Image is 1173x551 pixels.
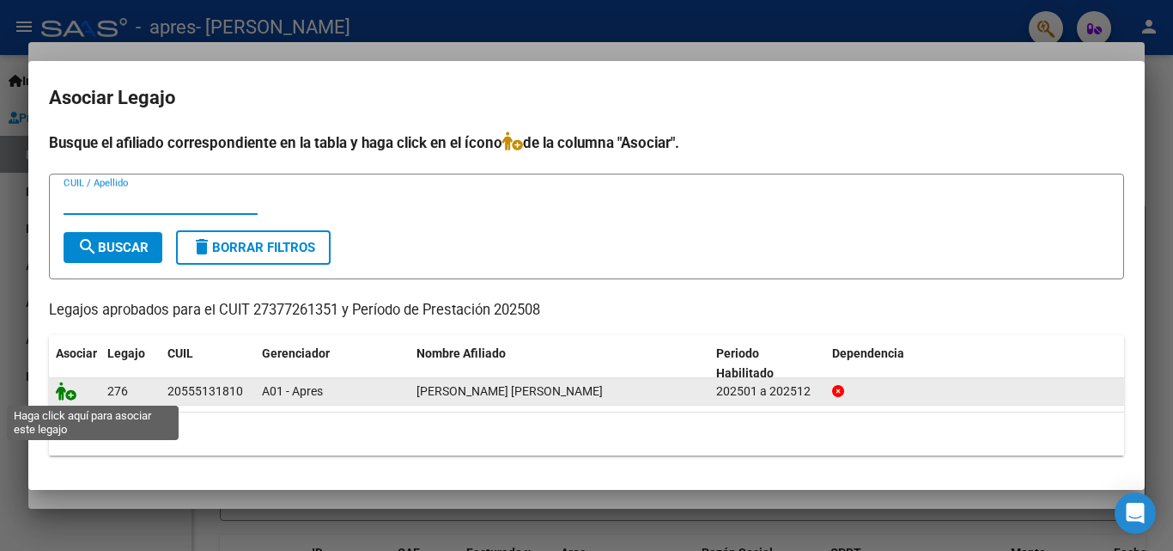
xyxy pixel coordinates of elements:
[107,346,145,360] span: Legajo
[825,335,1125,392] datatable-header-cell: Dependencia
[416,346,506,360] span: Nombre Afiliado
[100,335,161,392] datatable-header-cell: Legajo
[49,300,1124,321] p: Legajos aprobados para el CUIT 27377261351 y Período de Prestación 202508
[77,240,149,255] span: Buscar
[49,82,1124,114] h2: Asociar Legajo
[1115,493,1156,534] div: Open Intercom Messenger
[716,382,818,401] div: 202501 a 202512
[64,232,162,263] button: Buscar
[416,384,603,398] span: CACERES ADRIAN ANTONIO EMIL
[191,240,315,255] span: Borrar Filtros
[716,346,774,380] span: Periodo Habilitado
[709,335,825,392] datatable-header-cell: Periodo Habilitado
[176,230,331,265] button: Borrar Filtros
[77,236,98,257] mat-icon: search
[410,335,709,392] datatable-header-cell: Nombre Afiliado
[107,384,128,398] span: 276
[49,335,100,392] datatable-header-cell: Asociar
[49,132,1124,154] h4: Busque el afiliado correspondiente en la tabla y haga click en el ícono de la columna "Asociar".
[191,236,212,257] mat-icon: delete
[161,335,255,392] datatable-header-cell: CUIL
[56,346,97,360] span: Asociar
[262,384,323,398] span: A01 - Apres
[167,346,193,360] span: CUIL
[167,382,243,401] div: 20555131810
[832,346,904,360] span: Dependencia
[262,346,330,360] span: Gerenciador
[255,335,410,392] datatable-header-cell: Gerenciador
[49,413,1124,456] div: 1 registros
